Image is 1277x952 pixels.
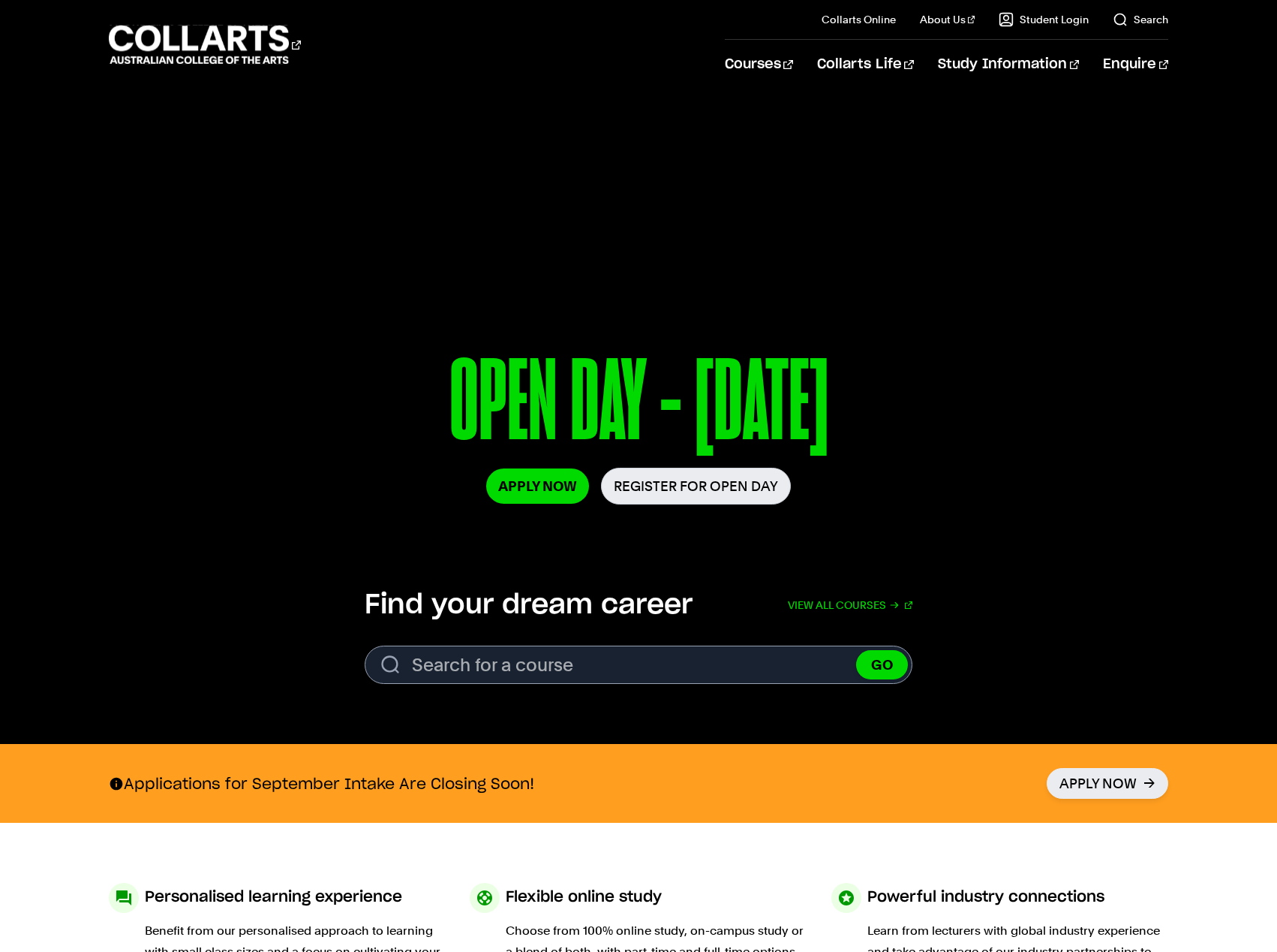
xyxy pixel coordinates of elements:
a: Study Information [938,40,1079,89]
a: Search [1113,12,1168,27]
p: Applications for September Intake Are Closing Soon! [109,774,534,794]
h3: Personalised learning experience [145,883,402,911]
p: OPEN DAY - [DATE] [207,344,1071,468]
a: Enquire [1103,40,1168,89]
form: Search [365,646,912,684]
div: Go to homepage [109,23,301,66]
a: Apply Now [486,468,589,504]
button: GO [856,650,908,679]
h3: Powerful industry connections [867,883,1104,911]
h2: Find your dream career [365,589,693,622]
input: Search for a course [365,646,912,684]
a: Student Login [999,12,1089,27]
h3: Flexible online study [506,883,662,911]
a: Register for Open Day [601,468,791,505]
a: Apply Now [1047,768,1168,799]
a: Collarts Online [822,12,896,27]
a: About Us [920,12,975,27]
a: View all courses [788,589,912,622]
a: Collarts Life [817,40,914,89]
a: Courses [725,40,793,89]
